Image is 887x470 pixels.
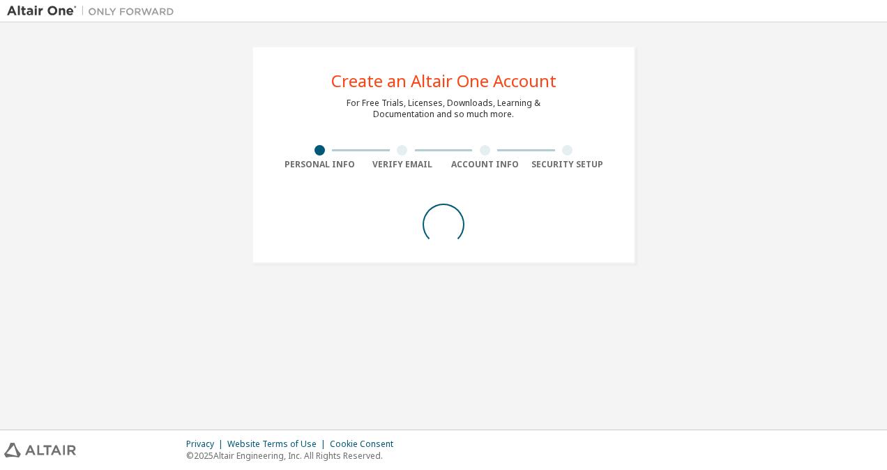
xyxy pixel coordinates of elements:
div: Website Terms of Use [227,439,330,450]
img: altair_logo.svg [4,443,76,457]
div: Cookie Consent [330,439,402,450]
div: For Free Trials, Licenses, Downloads, Learning & Documentation and so much more. [347,98,540,120]
div: Personal Info [278,159,361,170]
div: Security Setup [526,159,609,170]
div: Verify Email [361,159,444,170]
div: Account Info [443,159,526,170]
div: Create an Altair One Account [331,73,556,89]
p: © 2025 Altair Engineering, Inc. All Rights Reserved. [186,450,402,462]
img: Altair One [7,4,181,18]
div: Privacy [186,439,227,450]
